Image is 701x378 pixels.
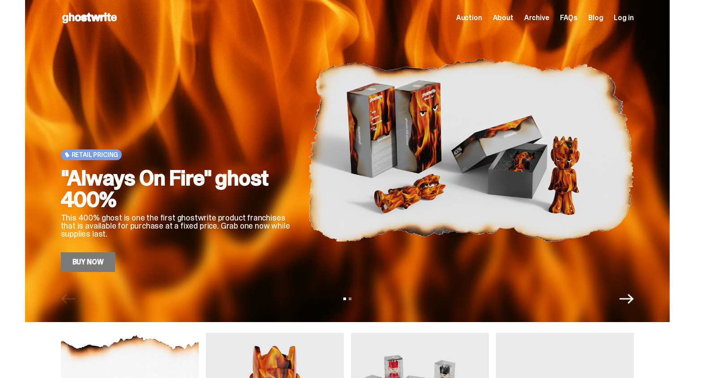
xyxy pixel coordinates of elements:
[61,214,294,238] p: This 400% ghost is one the first ghostwrite product franchises that is available for purchase at ...
[61,252,115,272] a: Buy Now
[524,14,549,21] a: Archive
[620,292,634,306] button: Next
[456,14,482,21] a: Auction
[343,297,346,300] button: View slide 1
[493,14,513,21] a: About
[349,297,351,300] button: View slide 2
[560,14,577,21] a: FAQs
[588,14,603,21] a: Blog
[308,28,634,272] img: "Always On Fire" ghost 400%
[72,151,119,158] span: Retail Pricing
[61,167,294,210] h2: "Always On Fire" ghost 400%
[614,14,633,21] a: Log in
